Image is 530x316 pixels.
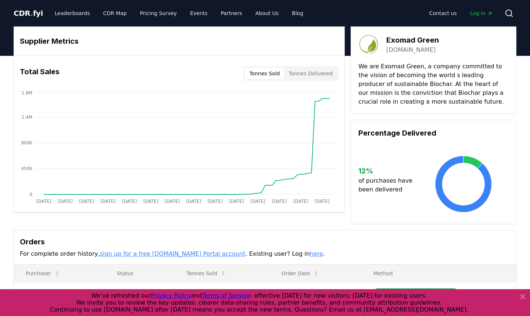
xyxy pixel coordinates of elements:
h3: Supplier Metrics [20,36,339,47]
div: Biochar Carbon Removal (BCR) [373,288,458,297]
td: Mitsui OSK Lines [14,282,105,302]
button: Tonnes Sold [245,68,284,79]
a: Contact us [423,7,463,20]
div: Retired [117,289,169,296]
tspan: 0 [29,192,32,197]
tspan: [DATE] [208,199,223,204]
tspan: [DATE] [250,199,265,204]
tspan: [DATE] [58,199,73,204]
tspan: 900K [21,140,33,146]
a: Blog [286,7,309,20]
h3: Percentage Delivered [358,128,509,139]
span: CDR fyi [14,9,43,18]
span: . [31,9,33,18]
a: [DOMAIN_NAME] [386,46,436,54]
p: Method [368,270,510,277]
a: CDR.fyi [14,8,43,18]
tspan: [DATE] [101,199,116,204]
tspan: [DATE] [293,199,308,204]
tspan: [DATE] [79,199,94,204]
a: Pricing Survey [134,7,183,20]
button: Order Date [276,266,325,281]
p: of purchases have been delivered [358,176,418,194]
tspan: [DATE] [36,199,51,204]
button: Tonnes Delivered [284,68,337,79]
tspan: [DATE] [229,199,244,204]
a: Leaderboards [49,7,96,20]
tspan: [DATE] [186,199,201,204]
tspan: 1.4M [22,115,32,120]
img: Exomad Green-logo [358,34,379,55]
a: here [310,250,323,257]
tspan: 1.8M [22,90,32,96]
span: Log in [470,10,493,17]
a: Events [184,7,213,20]
a: About Us [250,7,284,20]
h3: 12 % [358,165,418,176]
p: For complete order history, . Existing user? Log in . [20,249,510,258]
tspan: [DATE] [143,199,158,204]
a: Log in [464,7,499,20]
h3: Total Sales [20,66,60,81]
tspan: 450K [21,166,33,171]
h3: Orders [20,236,510,247]
tspan: [DATE] [165,199,180,204]
td: 1,904 [175,282,270,302]
a: sign up for a free [DOMAIN_NAME] Portal account [100,250,246,257]
p: Status [111,270,169,277]
p: We are Exomad Green, a company committed to the vision of becoming the world s leading producer o... [358,62,509,106]
button: Purchaser [20,266,66,281]
a: CDR Map [97,7,133,20]
nav: Main [423,7,499,20]
a: Partners [215,7,248,20]
button: Tonnes Sold [181,266,232,281]
tspan: [DATE] [272,199,287,204]
h3: Exomad Green [386,35,439,46]
tspan: [DATE] [122,199,137,204]
td: [DATE] [270,282,362,302]
nav: Main [49,7,309,20]
tspan: [DATE] [315,199,330,204]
